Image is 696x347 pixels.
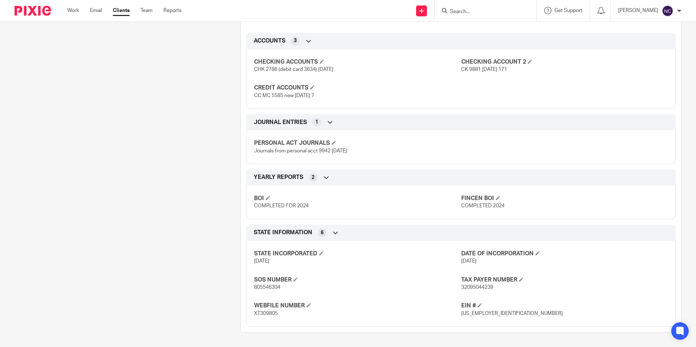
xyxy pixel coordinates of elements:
h4: SOS NUMBER [254,276,461,284]
span: ACCOUNTS [254,37,285,45]
span: XT309805 [254,311,278,316]
span: 1 [315,119,318,126]
span: Get Support [554,8,582,13]
a: Clients [113,7,130,14]
h4: BOI [254,195,461,202]
img: svg%3E [662,5,673,17]
input: Search [449,9,515,15]
span: STATE INFORMATION [254,229,312,236]
span: 805546304 [254,285,280,290]
span: [DATE] [461,259,476,264]
span: CHK 2786 (debit card 3634) [DATE] [254,67,333,72]
h4: WEBFILE NUMBER [254,302,461,310]
p: [PERSON_NAME] [618,7,658,14]
span: [DATE] [254,259,269,264]
span: JOURNAL ENTRIES [254,119,307,126]
img: Pixie [15,6,51,16]
span: Journals from personal acct 9942 [DATE] [254,148,347,153]
h4: CHECKING ACCOUNT 2 [461,58,668,66]
a: Team [141,7,153,14]
span: 2 [312,174,315,181]
h4: PERSONAL ACT JOURNALS [254,139,461,147]
h4: STATE INCORPORATED [254,250,461,258]
span: 32095044239 [461,285,493,290]
span: 6 [321,229,324,236]
h4: TAX PAYER NUMBER [461,276,668,284]
h4: CREDIT ACCOUNTS [254,84,461,92]
h4: EIN # [461,302,668,310]
h4: CHECKING ACCOUNTS [254,58,461,66]
a: Reports [163,7,182,14]
span: COMPLETED FOR 2024 [254,203,309,208]
h4: FINCEN BOI [461,195,668,202]
span: 3 [294,37,297,44]
span: [US_EMPLOYER_IDENTIFICATION_NUMBER] [461,311,563,316]
span: COMPLETED 2024 [461,203,505,208]
a: Email [90,7,102,14]
span: CK 9881 [DATE] 171 [461,67,507,72]
span: YEARLY REPORTS [254,173,303,181]
span: CC MC 5585 new [DATE] 7 [254,93,314,98]
h4: DATE OF INCORPORATION [461,250,668,258]
a: Work [67,7,79,14]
